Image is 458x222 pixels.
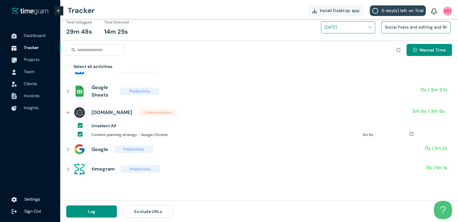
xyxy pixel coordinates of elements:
span: Exclude URLs [134,208,162,215]
img: UserIcon [443,7,452,16]
span: plus-circle [413,48,417,53]
span: Manual Time [419,47,446,53]
h1: Google Sheets [92,84,114,99]
span: Tracker [24,45,39,50]
button: Install Desktop app [308,5,364,16]
span: export [410,132,414,136]
img: UserIcon [11,69,17,75]
iframe: Toggle Customer Support [434,201,452,219]
img: ProjectIcon [11,57,17,63]
img: InvoiceIcon [11,93,17,99]
img: timegram [12,7,48,14]
img: assets%2Ficons%2Fsheets_official.png [73,85,86,97]
h1: 0s / 1m 2s [425,144,447,152]
img: assets%2Ficons%2Ftg.png [73,163,86,175]
h1: 29m 48s [66,27,92,36]
span: Productivity [120,88,159,95]
span: right [66,89,70,93]
button: Log [66,205,117,217]
h1: 3m 6s / 3m 6s [412,107,445,115]
h1: Social Posts and editing and finalizing [385,23,456,32]
h1: Unselect All [92,122,116,129]
img: InsightsIcon [11,106,17,111]
span: Projects [24,57,39,62]
h1: 0s / 1m 1s [426,164,447,171]
img: settings.78e04af822cf15d41b38c81147b09f22.svg [11,196,17,202]
img: DashboardIcon [11,33,17,39]
span: search [71,48,76,52]
img: TimeTrackerIcon [11,45,17,51]
span: right [66,147,70,151]
span: Invoices [24,93,39,98]
span: Log [88,208,95,215]
span: right [66,111,70,114]
h1: 0s / 3m 37s [421,86,447,94]
h1: [DOMAIN_NAME] [92,109,132,116]
button: Exclude URLs [123,205,173,217]
span: Productivity [114,146,153,153]
img: assets%2Ficons%2Ficons8-google-240.png [73,143,86,155]
img: assets%2Ficons%2Felectron-logo.png [73,106,86,119]
h1: Total Selected [104,20,129,25]
span: Clients [24,81,37,86]
span: arrow-left [57,9,61,13]
span: Productivity [121,165,160,173]
span: Install Desktop app [320,7,360,14]
h1: Select all activities [73,63,112,70]
h1: timegram [92,165,115,173]
span: right [66,167,70,171]
h1: Content planning strategy - Google Chrome [92,132,358,138]
span: 0 day(s) left on Trial [381,7,423,14]
button: 0 day(s) left on Trial [370,5,426,16]
span: Settings [24,196,40,202]
h1: Total Unlogged [66,20,92,25]
h1: 14m 25s [104,27,128,36]
span: Sign Out [24,208,41,214]
span: sync [396,48,400,52]
a: timegram [12,7,48,15]
span: Insights [24,105,39,110]
h1: Google [92,146,108,153]
img: InvoiceIcon [11,82,17,87]
h1: 3m 6s [363,132,410,138]
h1: Tracker [68,2,95,20]
img: logOut.ca60ddd252d7bab9102ea2608abe0238.svg [11,209,17,214]
button: plus-circleManual Time [407,44,452,56]
span: Team [24,69,34,74]
img: BellIcon [431,8,437,15]
img: DownloadApp [312,9,317,13]
span: Communication [138,109,177,116]
span: Dashboard [24,33,45,38]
